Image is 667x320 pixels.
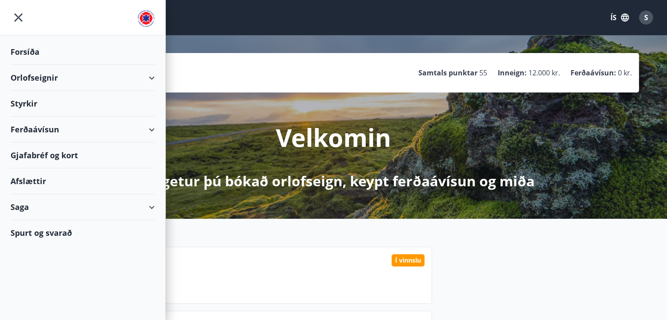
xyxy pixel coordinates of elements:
[276,121,391,154] p: Velkomin
[11,220,155,245] div: Spurt og svarað
[11,117,155,142] div: Ferðaávísun
[498,68,527,78] p: Inneign :
[11,39,155,65] div: Forsíða
[618,68,632,78] span: 0 kr.
[418,68,478,78] p: Samtals punktar
[11,10,26,25] button: menu
[644,13,648,22] span: S
[479,68,487,78] span: 55
[11,142,155,168] div: Gjafabréf og kort
[528,68,560,78] span: 12.000 kr.
[392,254,424,267] div: Í vinnslu
[11,168,155,194] div: Afslættir
[11,194,155,220] div: Saga
[93,270,424,285] p: Háskólagjald
[606,10,634,25] button: ÍS
[133,171,535,191] p: Hér getur þú bókað orlofseign, keypt ferðaávísun og miða
[571,68,616,78] p: Ferðaávísun :
[11,65,155,91] div: Orlofseignir
[137,10,155,27] img: union_logo
[635,7,656,28] button: S
[11,91,155,117] div: Styrkir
